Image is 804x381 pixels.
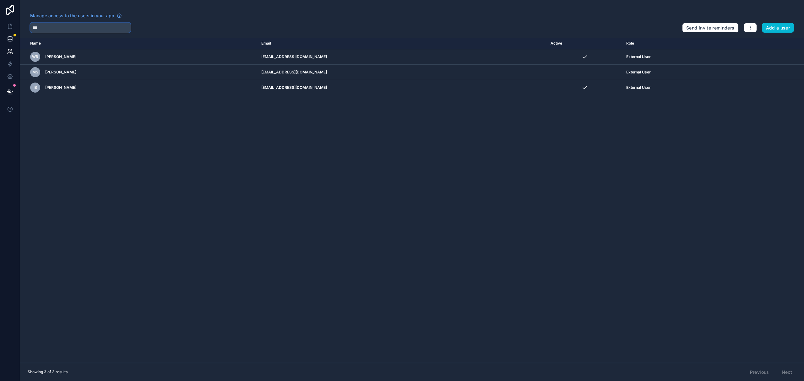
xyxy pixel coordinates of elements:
button: Send invite reminders [682,23,738,33]
span: WR [32,54,38,59]
span: External User [626,85,651,90]
span: External User [626,54,651,59]
th: Active [547,38,622,49]
button: Add a user [762,23,794,33]
th: Email [258,38,547,49]
th: Role [622,38,749,49]
th: Name [20,38,258,49]
span: Manage access to the users in your app [30,13,114,19]
span: IB [34,85,37,90]
span: [PERSON_NAME] [45,54,76,59]
span: MS [32,70,38,75]
span: [PERSON_NAME] [45,85,76,90]
span: External User [626,70,651,75]
span: Showing 3 of 3 results [28,369,68,374]
div: scrollable content [20,38,804,363]
td: [EMAIL_ADDRESS][DOMAIN_NAME] [258,49,547,65]
a: Manage access to the users in your app [30,13,122,19]
td: [EMAIL_ADDRESS][DOMAIN_NAME] [258,80,547,95]
td: [EMAIL_ADDRESS][DOMAIN_NAME] [258,65,547,80]
span: [PERSON_NAME] [45,70,76,75]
